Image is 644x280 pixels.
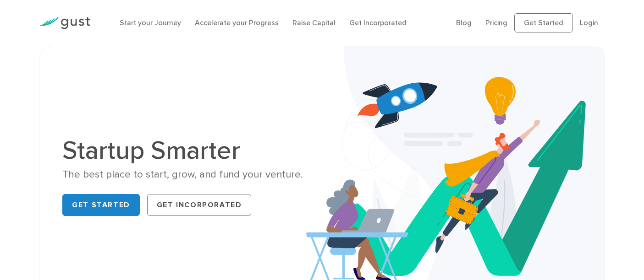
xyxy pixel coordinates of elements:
[39,17,90,29] img: Gust Logo
[292,18,336,27] a: Raise Capital
[62,194,140,216] a: Get Started
[120,18,181,27] a: Start your Journey
[456,18,472,27] a: Blog
[62,138,315,163] h1: Startup Smarter
[580,18,598,27] a: Login
[485,18,507,27] a: Pricing
[195,18,279,27] a: Accelerate your Progress
[62,168,315,181] div: The best place to start, grow, and fund your venture.
[349,18,407,27] a: Get Incorporated
[147,194,252,216] a: Get Incorporated
[514,13,573,32] a: Get Started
